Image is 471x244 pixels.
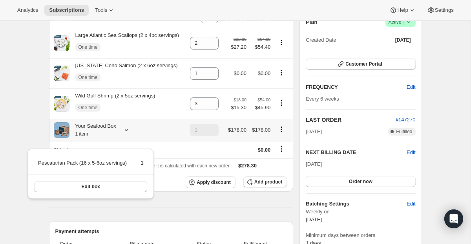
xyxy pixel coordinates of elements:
[69,31,179,55] div: Large Atlantic Sea Scallops (2 x 4pc servings)
[257,97,270,102] small: $54.00
[231,43,246,51] span: $27.20
[402,198,420,210] button: Edit
[90,5,120,16] button: Tools
[396,116,416,124] button: #147270
[403,19,404,25] span: |
[69,92,155,116] div: Wild Gulf Shrimp (2 x 5oz servings)
[238,163,257,169] span: $278.30
[44,5,89,16] button: Subscriptions
[258,70,271,76] span: $0.00
[395,37,411,43] span: [DATE]
[402,81,420,94] button: Edit
[389,18,413,26] span: Active
[407,83,415,91] span: Edit
[422,5,458,16] button: Settings
[78,74,98,81] span: One time
[54,66,69,81] img: product img
[306,116,396,124] h2: LAST ORDER
[306,36,336,44] span: Created Date
[306,128,322,136] span: [DATE]
[349,178,372,185] span: Order now
[252,127,270,133] span: $178.00
[306,149,407,156] h2: NEXT BILLING DATE
[275,68,288,77] button: Product actions
[258,147,271,153] span: $0.00
[306,18,318,26] h2: Plan
[49,141,186,158] th: Shipping
[251,43,270,51] span: $54.40
[306,176,415,187] button: Order now
[54,96,69,112] img: product img
[69,122,116,138] div: Your Seafood Box
[444,209,463,228] div: Open Intercom Messenger
[186,176,235,188] button: Apply discount
[251,104,270,112] span: $45.90
[13,5,43,16] button: Analytics
[396,117,416,123] a: #147270
[306,216,322,222] span: [DATE]
[38,159,127,173] td: Pescatarian Pack (16 x 5-6oz servings)
[234,37,246,42] small: $32.00
[49,7,84,13] span: Subscriptions
[275,99,288,107] button: Product actions
[306,208,415,216] span: Weekly on
[257,37,270,42] small: $64.00
[391,35,416,46] button: [DATE]
[306,96,339,102] span: Every 6 weeks
[95,7,107,13] span: Tools
[78,105,98,111] span: One time
[17,7,38,13] span: Analytics
[275,145,288,153] button: Shipping actions
[234,97,246,102] small: $18.00
[407,149,415,156] button: Edit
[306,231,415,239] span: Minimum days between orders
[385,5,420,16] button: Help
[306,83,407,91] h2: FREQUENCY
[55,227,287,235] h2: Payment attempts
[435,7,454,13] span: Settings
[396,128,412,135] span: Fulfilled
[254,179,282,185] span: Add product
[275,38,288,47] button: Product actions
[54,35,69,51] img: product img
[78,44,98,50] span: One time
[306,59,415,70] button: Customer Portal
[275,125,288,134] button: Product actions
[34,181,147,192] button: Edit box
[306,161,322,167] span: [DATE]
[306,200,407,208] h6: Batching Settings
[54,122,69,138] img: product img
[407,200,415,208] span: Edit
[75,131,88,137] small: 1 item
[228,127,246,133] span: $178.00
[197,179,231,185] span: Apply discount
[141,160,143,166] span: 1
[82,183,100,190] span: Edit box
[397,7,408,13] span: Help
[69,62,178,85] div: [US_STATE] Coho Salmon (2 x 6oz servings)
[231,104,246,112] span: $15.30
[345,61,382,67] span: Customer Portal
[234,70,246,76] span: $0.00
[243,176,287,187] button: Add product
